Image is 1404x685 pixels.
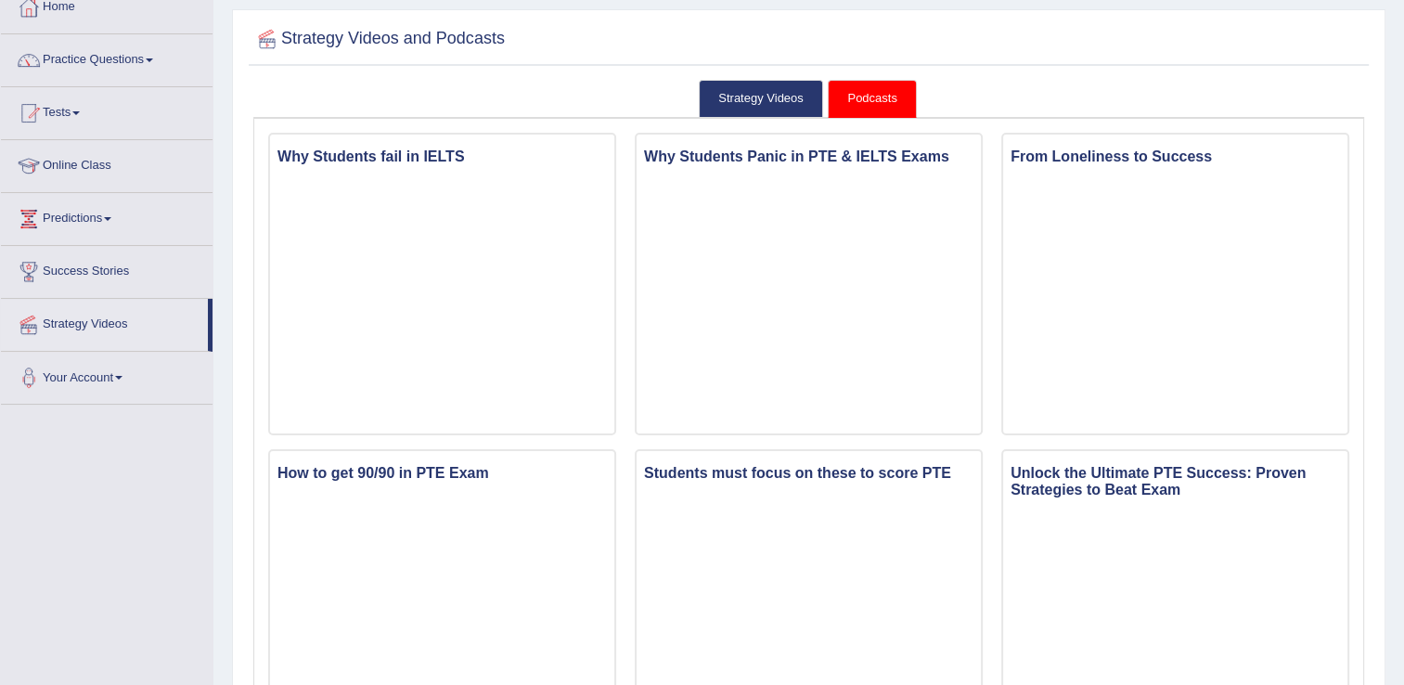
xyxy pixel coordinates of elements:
[1003,144,1347,170] h3: From Loneliness to Success
[1,34,213,81] a: Practice Questions
[699,80,823,118] a: Strategy Videos
[828,80,916,118] a: Podcasts
[1,352,213,398] a: Your Account
[253,25,505,53] h2: Strategy Videos and Podcasts
[1,87,213,134] a: Tests
[1,140,213,187] a: Online Class
[637,144,981,170] h3: Why Students Panic in PTE & IELTS Exams
[1,193,213,239] a: Predictions
[270,460,614,486] h3: How to get 90/90 in PTE Exam
[1,246,213,292] a: Success Stories
[637,460,981,486] h3: Students must focus on these to score PTE
[270,144,614,170] h3: Why Students fail in IELTS
[1003,460,1347,502] h3: Unlock the Ultimate PTE Success: Proven Strategies to Beat Exam
[1,299,208,345] a: Strategy Videos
